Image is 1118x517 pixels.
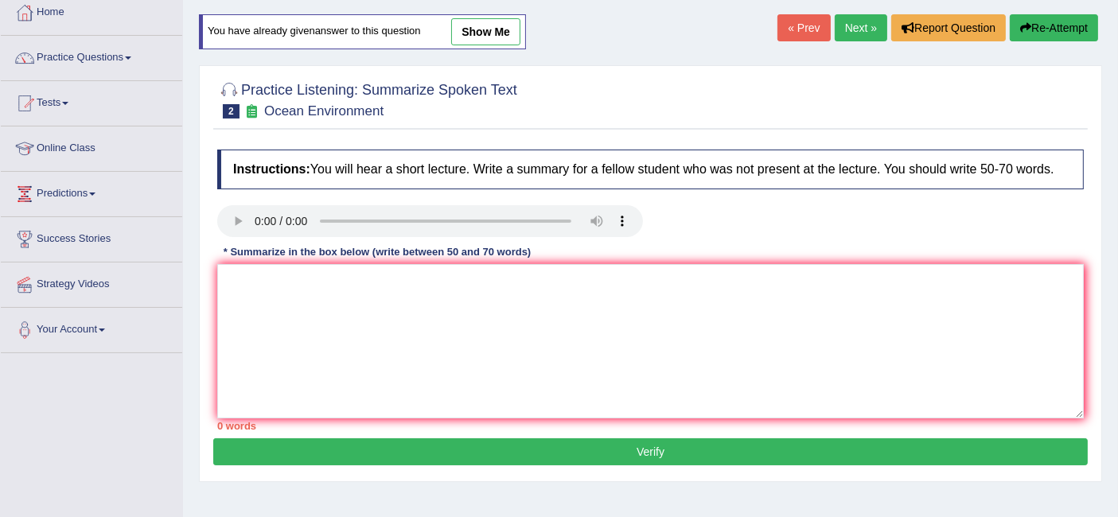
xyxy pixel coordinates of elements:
button: Verify [213,438,1088,465]
a: Tests [1,81,182,121]
div: You have already given answer to this question [199,14,526,49]
a: Success Stories [1,217,182,257]
button: Report Question [891,14,1006,41]
div: * Summarize in the box below (write between 50 and 70 words) [217,245,537,260]
a: « Prev [777,14,830,41]
a: Online Class [1,126,182,166]
h4: You will hear a short lecture. Write a summary for a fellow student who was not present at the le... [217,150,1084,189]
a: show me [451,18,520,45]
small: Ocean Environment [264,103,384,119]
h2: Practice Listening: Summarize Spoken Text [217,79,517,119]
b: Instructions: [233,162,310,176]
a: Practice Questions [1,36,182,76]
a: Your Account [1,308,182,348]
a: Predictions [1,172,182,212]
div: 0 words [217,418,1084,433]
span: 2 [223,104,240,119]
button: Re-Attempt [1010,14,1098,41]
small: Exam occurring question [243,104,260,119]
a: Strategy Videos [1,262,182,302]
a: Next » [835,14,887,41]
